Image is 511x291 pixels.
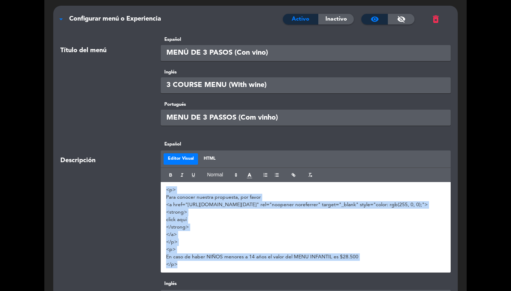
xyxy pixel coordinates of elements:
label: Español [161,36,451,43]
span: arrow_drop_down [57,15,65,23]
span: Inactivo [325,15,347,24]
input: Escriba título aquí [161,110,451,126]
button: Editor Visual [164,153,198,165]
label: Portugués [161,101,451,108]
p: click aquí [166,216,446,224]
label: Español [161,141,451,148]
span: Activo [292,15,309,24]
label: Inglés [161,280,451,287]
span: Título del menú [60,45,106,56]
span: Configurar menú o Experiencia [69,16,161,22]
p: <strong> [166,209,446,216]
span: visibility [370,15,379,23]
span: delete_forever [431,14,441,24]
span: visibility_off [397,15,406,23]
p: <a href="[URL][DOMAIN_NAME][DATE]" rel="noopener noreferrer" target="_blank" style="color: rgb(25... [166,201,446,209]
label: Inglés [161,68,451,76]
input: Escriba título aquí [161,45,451,61]
input: Escriba título aquí [161,77,451,93]
p: </a> [166,231,446,238]
span: Descripción [60,155,95,166]
p: <p> [166,246,446,253]
p: <p> [166,186,446,194]
button: HTML [199,153,220,165]
p: </p> [166,238,446,246]
p: En caso de haber NIÑOS menores a 14 años el valor del MENU INFANTIL es $28.500 [166,253,446,261]
button: delete_forever [429,13,442,25]
p: Para conocer nuestra propuesta, por favor [166,194,446,201]
p: </p> [166,261,446,268]
p: </strong> [166,224,446,231]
